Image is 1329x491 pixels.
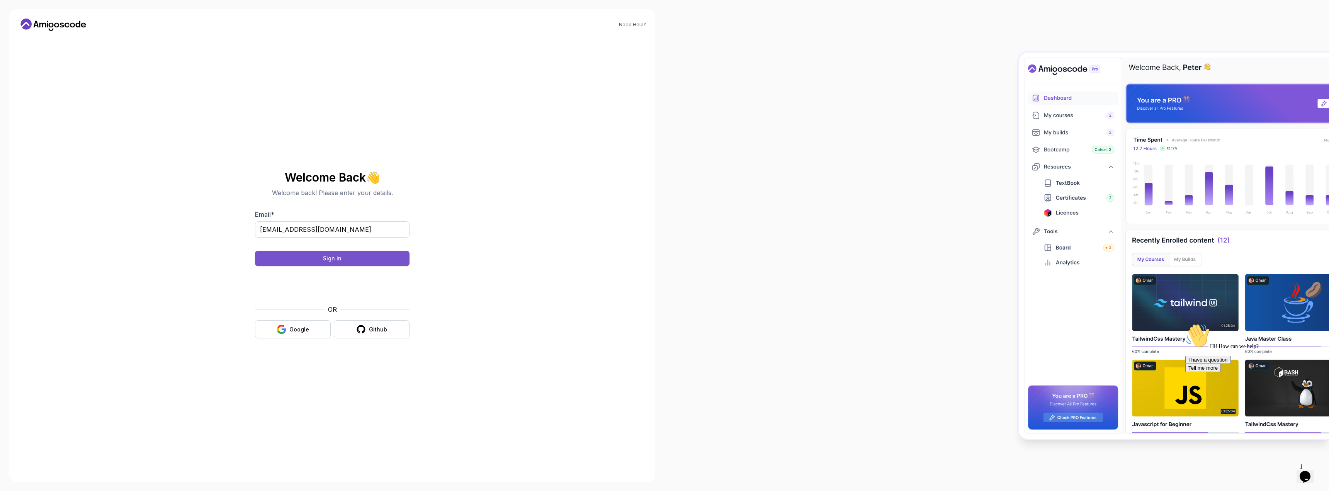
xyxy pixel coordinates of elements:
[1182,320,1321,456] iframe: chat widget
[619,22,646,28] a: Need Help?
[3,36,49,44] button: I have a question
[323,255,342,262] div: Sign in
[369,326,387,333] div: Github
[274,271,391,300] iframe: Widget containing checkbox for hCaptcha security challenge
[255,188,410,197] p: Welcome back! Please enter your details.
[1297,460,1321,483] iframe: chat widget
[3,44,39,52] button: Tell me more
[255,171,410,183] h2: Welcome Back
[365,171,381,184] span: 👋
[255,211,274,218] label: Email *
[3,23,76,29] span: Hi! How can we help?
[255,251,410,266] button: Sign in
[3,3,142,52] div: 👋Hi! How can we help?I have a questionTell me more
[255,320,331,338] button: Google
[328,305,337,314] p: OR
[3,3,28,28] img: :wave:
[334,320,410,338] button: Github
[289,326,309,333] div: Google
[19,19,88,31] a: Home link
[1019,53,1329,439] img: Amigoscode Dashboard
[255,221,410,238] input: Enter your email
